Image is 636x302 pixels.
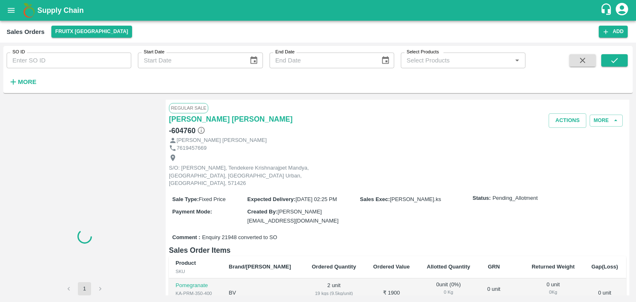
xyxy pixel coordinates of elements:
[199,196,226,202] span: Fixed Price
[472,194,491,202] label: Status:
[407,49,439,55] label: Select Products
[202,234,277,242] span: Enquiry 21948 converted to SO
[530,288,577,296] div: 0 Kg
[427,264,470,270] b: Allotted Quantity
[37,5,600,16] a: Supply Chain
[378,53,393,68] button: Choose date
[229,264,291,270] b: Brand/[PERSON_NAME]
[21,2,37,19] img: logo
[600,3,614,18] div: customer-support
[590,115,623,127] button: More
[2,1,21,20] button: open drawer
[614,2,629,19] div: account of current user
[591,264,618,270] b: Gap(Loss)
[7,53,131,68] input: Enter SO ID
[169,125,205,137] h6: - 604760
[312,264,356,270] b: Ordered Quantity
[275,49,294,55] label: End Date
[138,53,243,68] input: Start Date
[599,26,628,38] button: Add
[172,234,200,242] label: Comment :
[176,268,216,275] div: SKU
[144,49,164,55] label: Start Date
[12,49,25,55] label: SO ID
[169,113,293,125] a: [PERSON_NAME] [PERSON_NAME]
[390,196,441,202] span: [PERSON_NAME].ks
[247,209,338,224] span: [PERSON_NAME][EMAIL_ADDRESS][DOMAIN_NAME]
[176,290,216,297] div: KA-PRM-350-400
[176,282,216,290] p: Pomegranate
[492,194,537,202] span: Pending_Allotment
[247,209,277,215] label: Created By :
[485,285,502,301] div: 0 unit
[169,103,208,113] span: Regular Sale
[172,196,199,202] label: Sale Type :
[310,290,358,297] div: 19 kgs (9.5kg/unit)
[51,26,132,38] button: Select DC
[403,55,509,66] input: Select Products
[7,26,45,37] div: Sales Orders
[296,196,337,202] span: [DATE] 02:25 PM
[169,244,626,256] h6: Sales Order Items
[360,196,390,202] label: Sales Exec :
[246,53,262,68] button: Choose date
[488,264,500,270] b: GRN
[177,144,207,152] p: 7619457669
[172,209,212,215] label: Payment Mode :
[78,282,91,295] button: page 1
[18,79,36,85] strong: More
[61,282,108,295] nav: pagination navigation
[7,75,39,89] button: More
[373,264,410,270] b: Ordered Value
[549,113,586,128] button: Actions
[37,6,84,14] b: Supply Chain
[425,288,472,296] div: 0 Kg
[512,55,523,66] button: Open
[270,53,374,68] input: End Date
[176,260,196,266] b: Product
[247,196,295,202] label: Expected Delivery :
[532,264,575,270] b: Returned Weight
[169,164,355,187] p: S/O: [PERSON_NAME], Tendekere Krishnarajpet Mandya, [GEOGRAPHIC_DATA], [GEOGRAPHIC_DATA] Urban, [...
[485,293,502,301] div: 0 Kg
[177,137,267,144] p: [PERSON_NAME] [PERSON_NAME]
